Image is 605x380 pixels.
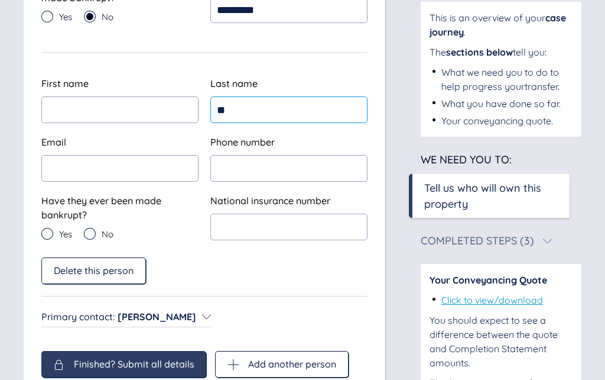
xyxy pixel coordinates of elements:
[441,96,561,111] div: What you have done so far.
[102,230,113,239] span: No
[41,78,89,89] span: First name
[430,274,547,286] span: Your Conveyancing Quote
[421,153,512,166] span: We need you to:
[41,311,115,323] span: Primary contact :
[424,180,561,212] div: Tell us who will own this property
[441,114,553,128] div: Your conveyancing quote.
[248,359,336,369] span: Add another person
[54,265,134,276] span: Delete this person
[210,136,275,148] span: Phone number
[210,195,330,207] span: National insurance number
[430,11,573,39] div: This is an overview of your .
[441,294,543,306] a: Click to view/download
[118,311,196,323] span: [PERSON_NAME]
[430,313,573,370] div: You should expect to see a difference between the quote and Completion Statement amounts.
[441,65,573,94] div: What we need you to do to help progress your transfer .
[430,45,573,59] div: The tell you:
[210,78,258,89] span: Last name
[59,12,72,21] span: Yes
[41,195,161,221] span: Have they ever been made bankrupt?
[421,236,534,246] div: Completed Steps (3)
[59,230,72,239] span: Yes
[74,359,194,369] span: Finished? Submit all details
[41,136,66,148] span: Email
[446,46,513,58] span: sections below
[102,12,113,21] span: No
